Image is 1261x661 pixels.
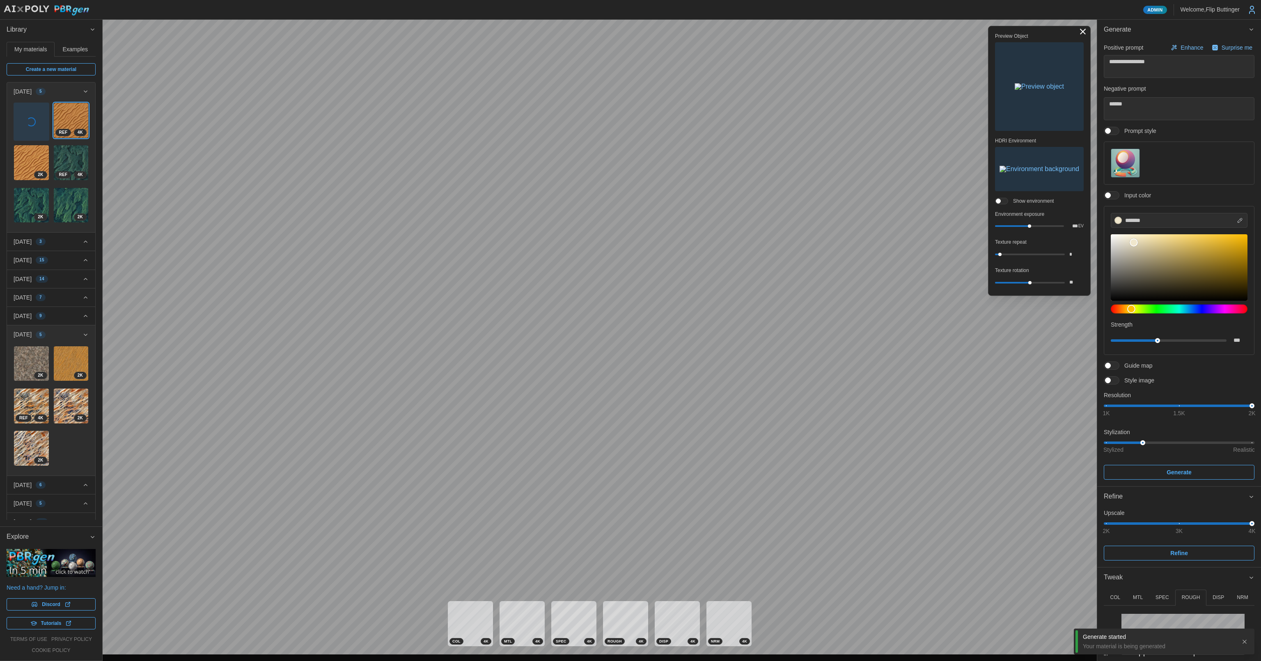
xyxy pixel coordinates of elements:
[78,214,83,220] span: 2 K
[1077,26,1089,37] button: Toggle viewport controls
[1147,6,1162,14] span: Admin
[1104,391,1254,399] p: Resolution
[39,519,44,525] span: 17
[995,137,1084,144] p: HDRI Environment
[7,63,96,75] a: Create a new material
[7,598,96,611] a: Discord
[7,233,95,251] button: [DATE]3
[14,188,49,223] img: E2UbhYBoPQtiX3WbPtW5
[51,636,92,643] a: privacy policy
[7,494,95,512] button: [DATE]5
[19,415,28,421] span: REF
[690,638,695,644] span: 4 K
[59,172,68,178] span: REF
[38,457,43,464] span: 2 K
[14,518,32,526] p: [DATE]
[38,172,43,178] span: 2 K
[1181,43,1205,52] p: Enhance
[587,638,592,644] span: 4 K
[1104,509,1254,517] p: Upscale
[1169,42,1205,53] button: Enhance
[54,188,89,223] img: 2KB3eH58ZFMurGfeXMSo
[1083,642,1235,650] div: Your material is being generated
[1119,191,1151,199] span: Input color
[1104,85,1254,93] p: Negative prompt
[14,346,49,381] img: EcHYwqaOsJT3mts6o8Ym
[7,549,96,577] img: PBRgen explained in 5 minutes
[14,87,32,96] p: [DATE]
[1133,594,1143,601] p: MTL
[1222,43,1254,52] p: Surprise me
[639,638,644,644] span: 4 K
[53,188,89,223] a: 2KB3eH58ZFMurGfeXMSo2K
[14,481,32,489] p: [DATE]
[14,275,32,283] p: [DATE]
[39,482,42,488] span: 6
[995,267,1084,274] p: Texture rotation
[54,389,89,423] img: DHLGa0otKoUrft0Ectaf
[7,20,89,40] span: Library
[1083,633,1235,641] div: Generate started
[556,638,566,644] span: SPEC
[39,257,44,263] span: 15
[14,238,32,246] p: [DATE]
[78,372,83,379] span: 2 K
[1119,127,1156,135] span: Prompt style
[7,325,95,343] button: [DATE]5
[7,617,96,629] a: Tutorials
[26,64,76,75] span: Create a new material
[54,346,89,381] img: MYaLyxJlGoCt3Uzxhhjk
[7,476,95,494] button: [DATE]6
[14,312,32,320] p: [DATE]
[14,256,32,264] p: [DATE]
[78,415,83,421] span: 2 K
[659,638,668,644] span: DISP
[7,344,95,476] div: [DATE]5
[1210,42,1254,53] button: Surprise me
[1104,428,1254,436] p: Stylization
[53,145,89,181] a: 5ls7z6l7r1aSWwWwgq0o4KREF
[995,147,1084,191] button: Environment background
[53,388,89,424] a: DHLGa0otKoUrft0Ectaf2K
[7,251,95,269] button: [DATE]15
[42,599,60,610] span: Discord
[1104,546,1254,560] button: Refine
[1110,594,1120,601] p: COL
[1182,594,1200,601] p: ROUGH
[78,129,83,136] span: 4 K
[7,270,95,288] button: [DATE]14
[39,88,42,95] span: 5
[1111,149,1139,177] img: Prompt style
[1111,149,1140,178] button: Prompt style
[1213,594,1224,601] p: DISP
[39,332,42,338] span: 5
[38,372,43,379] span: 2 K
[63,46,88,52] span: Examples
[39,294,42,301] span: 7
[39,313,42,319] span: 9
[39,276,44,282] span: 14
[1170,546,1188,560] span: Refine
[7,513,95,531] button: [DATE]17
[38,214,43,220] span: 2 K
[608,638,622,644] span: ROUGH
[995,42,1084,131] button: Preview object
[53,346,89,382] a: MYaLyxJlGoCt3Uzxhhjk2K
[38,415,43,421] span: 4 K
[14,388,49,424] a: VTyxdZshsfyKDEuVOXuf4KREF
[1000,166,1079,172] img: Environment background
[1097,487,1261,507] button: Refine
[1008,198,1054,204] span: Show environment
[1097,20,1261,40] button: Generate
[504,638,512,644] span: MTL
[1097,567,1261,588] button: Tweak
[39,238,42,245] span: 3
[1104,43,1143,52] p: Positive prompt
[7,101,95,232] div: [DATE]5
[7,527,89,547] span: Explore
[7,307,95,325] button: [DATE]9
[14,389,49,423] img: VTyxdZshsfyKDEuVOXuf
[1237,594,1248,601] p: NRM
[10,636,47,643] a: terms of use
[14,330,32,339] p: [DATE]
